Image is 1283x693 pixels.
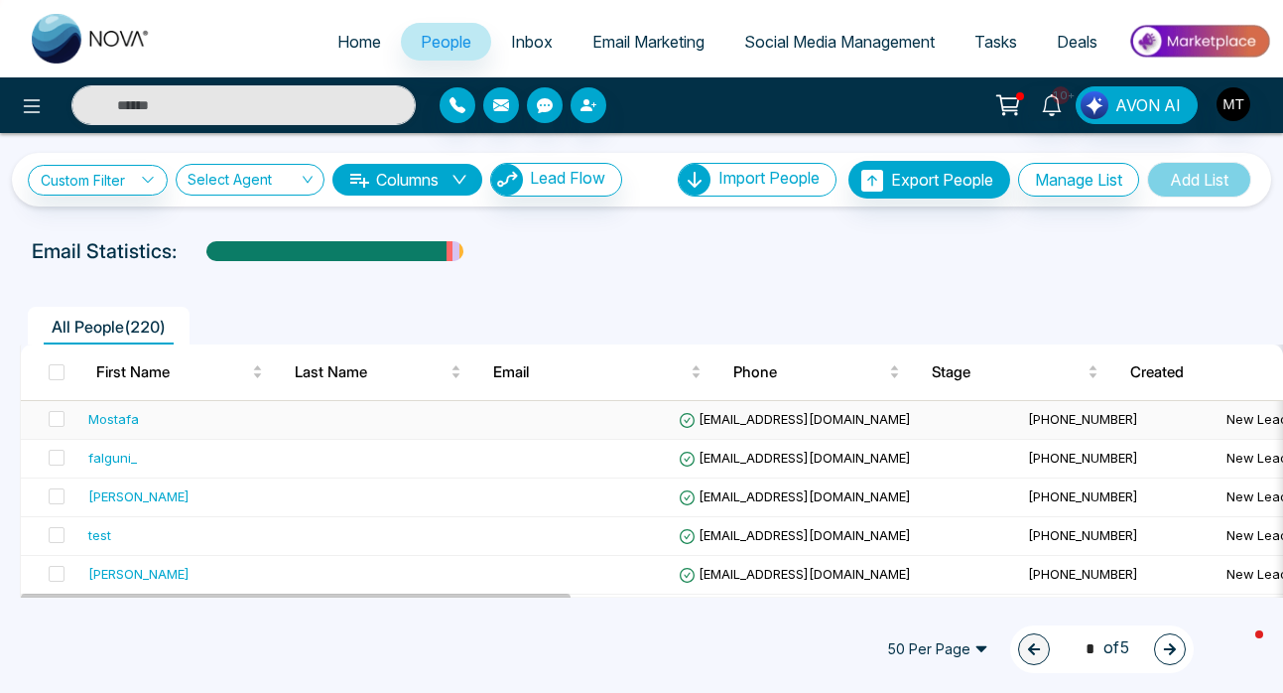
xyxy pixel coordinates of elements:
[974,32,1017,52] span: Tasks
[1127,19,1271,64] img: Market-place.gif
[491,23,573,61] a: Inbox
[1076,86,1198,124] button: AVON AI
[511,32,553,52] span: Inbox
[318,23,401,61] a: Home
[88,486,190,506] div: [PERSON_NAME]
[421,32,471,52] span: People
[955,23,1037,61] a: Tasks
[279,345,477,400] th: Last Name
[717,345,916,400] th: Phone
[1028,488,1138,504] span: [PHONE_NUMBER]
[477,345,717,400] th: Email
[1028,566,1138,582] span: [PHONE_NUMBER]
[744,32,935,52] span: Social Media Management
[1037,23,1117,61] a: Deals
[530,168,605,188] span: Lead Flow
[679,566,911,582] span: [EMAIL_ADDRESS][DOMAIN_NAME]
[679,411,911,427] span: [EMAIL_ADDRESS][DOMAIN_NAME]
[491,164,523,196] img: Lead Flow
[96,360,248,384] span: First Name
[1028,411,1138,427] span: [PHONE_NUMBER]
[88,409,139,429] div: Mostafa
[32,14,151,64] img: Nova CRM Logo
[1018,163,1139,197] button: Manage List
[332,164,482,196] button: Columnsdown
[1216,625,1263,673] iframe: Intercom live chat
[1028,527,1138,543] span: [PHONE_NUMBER]
[1081,91,1108,119] img: Lead Flow
[295,360,447,384] span: Last Name
[1028,450,1138,466] span: [PHONE_NUMBER]
[592,32,705,52] span: Email Marketing
[1052,86,1070,104] span: 10+
[891,170,993,190] span: Export People
[1057,32,1097,52] span: Deals
[573,23,724,61] a: Email Marketing
[848,161,1010,199] button: Export People
[733,360,885,384] span: Phone
[1028,86,1076,121] a: 10+
[493,360,687,384] span: Email
[1074,635,1130,662] span: of 5
[44,317,174,337] span: All People ( 220 )
[916,345,1114,400] th: Stage
[32,236,177,266] p: Email Statistics:
[482,163,622,197] a: Lead FlowLead Flow
[88,448,137,468] div: falguni_
[451,172,467,188] span: down
[679,488,911,504] span: [EMAIL_ADDRESS][DOMAIN_NAME]
[1115,93,1181,117] span: AVON AI
[718,168,820,188] span: Import People
[88,564,190,584] div: [PERSON_NAME]
[1130,360,1282,384] span: Created
[490,163,622,197] button: Lead Flow
[80,345,279,400] th: First Name
[401,23,491,61] a: People
[724,23,955,61] a: Social Media Management
[932,360,1084,384] span: Stage
[679,527,911,543] span: [EMAIL_ADDRESS][DOMAIN_NAME]
[88,525,111,545] div: test
[28,165,168,196] a: Custom Filter
[1217,87,1250,121] img: User Avatar
[679,450,911,466] span: [EMAIL_ADDRESS][DOMAIN_NAME]
[337,32,381,52] span: Home
[873,633,1002,665] span: 50 Per Page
